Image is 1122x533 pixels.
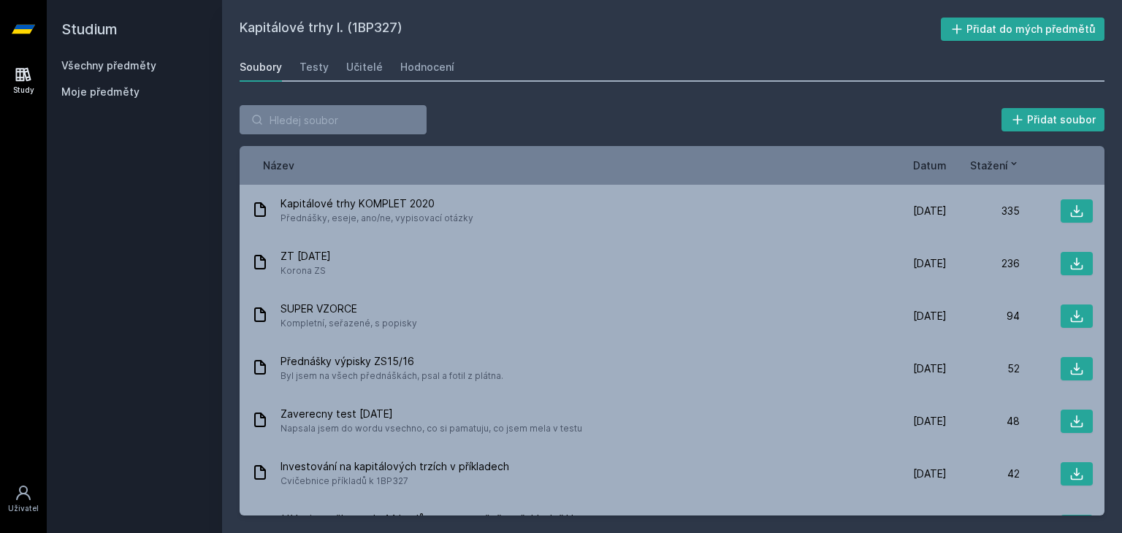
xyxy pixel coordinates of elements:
div: 335 [947,204,1020,218]
span: [DATE] [913,309,947,323]
a: Study [3,58,44,103]
button: Přidat do mých předmětů [941,18,1105,41]
div: Soubory [240,60,282,74]
a: Soubory [240,53,282,82]
span: [DATE] [913,467,947,481]
input: Hledej soubor [240,105,427,134]
a: Hodnocení [400,53,454,82]
span: Byl jsem na všech přednáškách, psal a fotil z plátna. [280,369,503,383]
span: Stažení [970,158,1008,173]
span: [DATE] [913,256,947,271]
div: 42 [947,467,1020,481]
button: Stažení [970,158,1020,173]
button: Datum [913,158,947,173]
span: ZT [DATE] [280,249,331,264]
span: Napsala jsem do wordu vsechno, co si pamatuju, co jsem mela v testu [280,421,582,436]
div: Uživatel [8,503,39,514]
a: Testy [299,53,329,82]
a: Učitelé [346,53,383,82]
div: Hodnocení [400,60,454,74]
span: Moje předměty [61,85,140,99]
div: 94 [947,309,1020,323]
span: Zaverecny test [DATE] [280,407,582,421]
span: [DATE] [913,361,947,376]
div: 236 [947,256,1020,271]
span: [DATE] [913,414,947,429]
span: Cvičebnice příkladů k 1BP327 [280,474,509,488]
span: Přednášky výpisky ZS15/16 [280,354,503,369]
span: [DATE] [913,204,947,218]
div: 48 [947,414,1020,429]
span: SUPER VZORCE [280,302,417,316]
span: **Vypisovačky aneb 44 bodů z testu stručně a přehledně** [280,512,826,526]
div: 52 [947,361,1020,376]
button: Přidat soubor [1001,108,1105,131]
span: Kompletní, seřazené, s popisky [280,316,417,331]
a: Všechny předměty [61,59,156,72]
div: Study [13,85,34,96]
button: Název [263,158,294,173]
div: Testy [299,60,329,74]
div: Učitelé [346,60,383,74]
span: Kapitálové trhy KOMPLET 2020 [280,196,473,211]
span: Přednášky, eseje, ano/ne, vypisovací otázky [280,211,473,226]
span: Investování na kapitálových trzích v příkladech [280,459,509,474]
span: Korona ZS [280,264,331,278]
a: Uživatel [3,477,44,521]
h2: Kapitálové trhy I. (1BP327) [240,18,941,41]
